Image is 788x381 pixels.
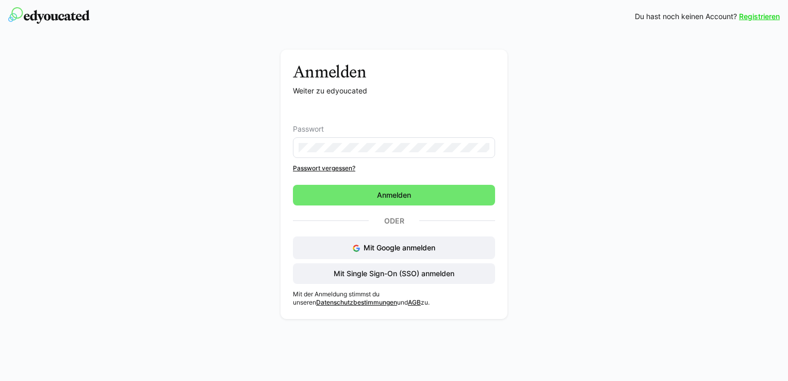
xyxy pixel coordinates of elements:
[293,236,495,259] button: Mit Google anmelden
[293,164,495,172] a: Passwort vergessen?
[635,11,737,22] span: Du hast noch keinen Account?
[8,7,90,24] img: edyoucated
[375,190,413,200] span: Anmelden
[316,298,397,306] a: Datenschutzbestimmungen
[293,263,495,284] button: Mit Single Sign-On (SSO) anmelden
[408,298,421,306] a: AGB
[293,185,495,205] button: Anmelden
[739,11,780,22] a: Registrieren
[369,214,419,228] p: Oder
[293,62,495,82] h3: Anmelden
[293,86,495,96] p: Weiter zu edyoucated
[293,290,495,307] p: Mit der Anmeldung stimmst du unseren und zu.
[364,243,435,252] span: Mit Google anmelden
[332,268,456,279] span: Mit Single Sign-On (SSO) anmelden
[293,125,324,133] span: Passwort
